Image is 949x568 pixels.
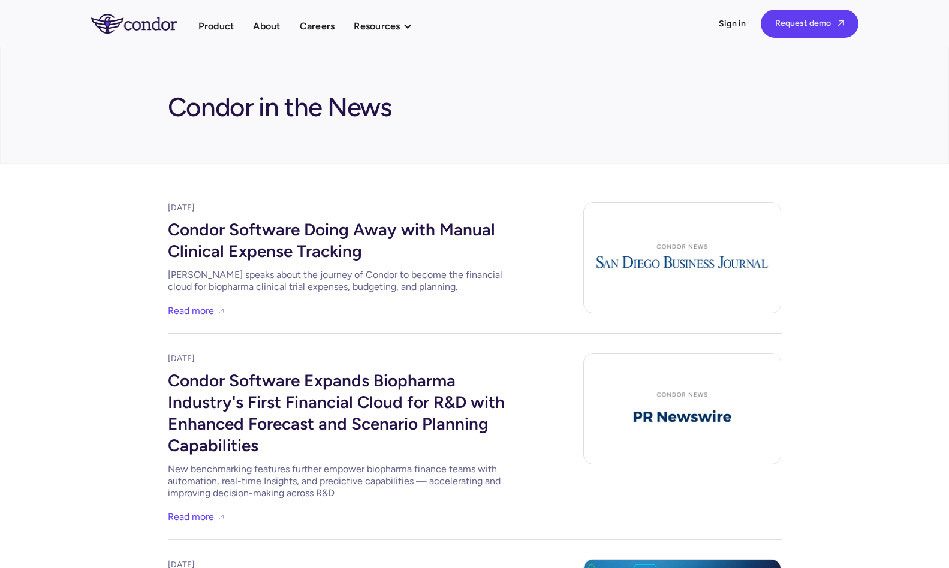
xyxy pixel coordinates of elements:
[719,18,746,30] a: Sign in
[168,214,528,293] a: Condor Software Doing Away with Manual Clinical Expense Tracking[PERSON_NAME] speaks about the jo...
[168,86,392,124] h1: Condor in the News
[253,18,280,34] a: About
[91,14,198,33] a: home
[168,303,214,319] a: Read more
[168,269,528,293] div: [PERSON_NAME] speaks about the journey of Condor to become the financial cloud for biopharma clin...
[168,202,528,214] div: [DATE]
[300,18,335,34] a: Careers
[354,18,400,34] div: Resources
[198,18,234,34] a: Product
[354,18,424,34] div: Resources
[168,353,528,365] div: [DATE]
[168,214,528,264] div: Condor Software Doing Away with Manual Clinical Expense Tracking
[168,365,528,499] a: Condor Software Expands Biopharma Industry's First Financial Cloud for R&D with Enhanced Forecast...
[838,19,844,27] span: 
[761,10,858,38] a: Request demo
[168,365,528,458] div: Condor Software Expands Biopharma Industry's First Financial Cloud for R&D with Enhanced Forecast...
[168,509,214,525] a: Read more
[168,463,528,499] div: New benchmarking features further empower biopharma finance teams with automation, real-time Insi...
